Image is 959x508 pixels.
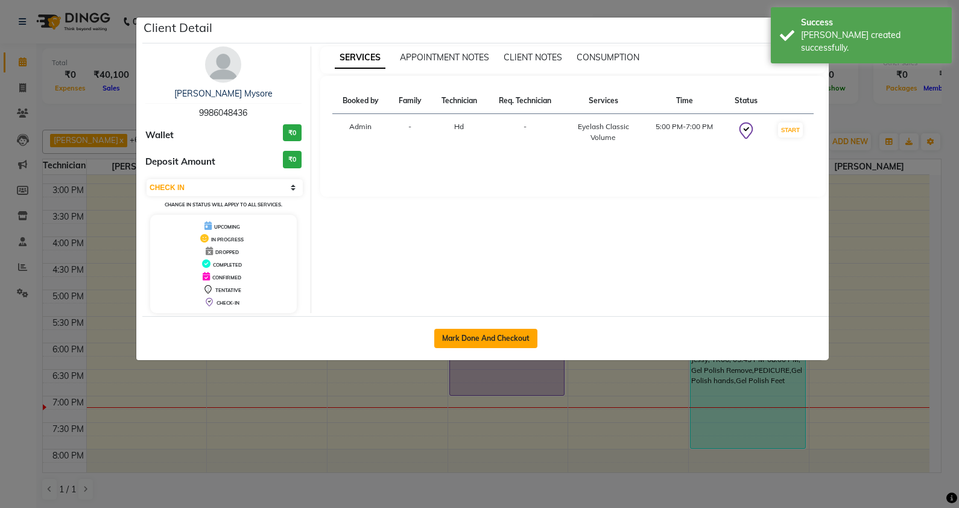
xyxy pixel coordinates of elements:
span: UPCOMING [214,224,240,230]
th: Family [389,88,431,114]
button: START [778,122,803,138]
td: - [487,114,563,151]
span: DROPPED [215,249,239,255]
img: avatar [205,46,241,83]
th: Services [563,88,644,114]
span: CHECK-IN [217,300,239,306]
span: Wallet [145,129,174,142]
span: Hd [454,122,464,131]
h5: Client Detail [144,19,212,37]
th: Req. Technician [487,88,563,114]
th: Technician [431,88,487,114]
td: - [389,114,431,151]
th: Status [725,88,767,114]
div: Eyelash Classic Volume [570,121,637,143]
td: 5:00 PM-7:00 PM [644,114,725,151]
div: Success [801,16,943,29]
td: Admin [332,114,389,151]
span: CONSUMPTION [577,52,639,63]
span: 9986048436 [199,107,247,118]
th: Time [644,88,725,114]
h3: ₹0 [283,124,302,142]
th: Booked by [332,88,389,114]
div: Bill created successfully. [801,29,943,54]
h3: ₹0 [283,151,302,168]
span: CONFIRMED [212,275,241,281]
button: Mark Done And Checkout [434,329,537,348]
span: IN PROGRESS [211,237,244,243]
span: SERVICES [335,47,385,69]
a: [PERSON_NAME] Mysore [174,88,273,99]
span: TENTATIVE [215,287,241,293]
span: APPOINTMENT NOTES [400,52,489,63]
span: CLIENT NOTES [504,52,562,63]
span: COMPLETED [213,262,242,268]
small: Change in status will apply to all services. [165,202,282,208]
span: Deposit Amount [145,155,215,169]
